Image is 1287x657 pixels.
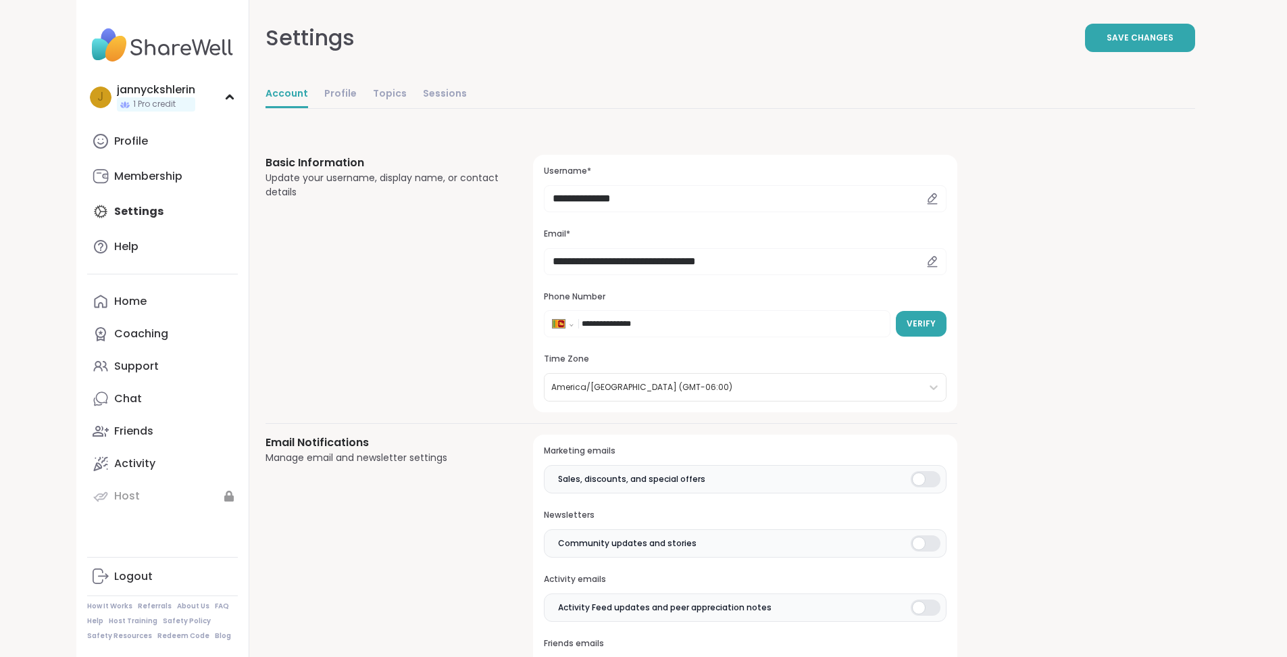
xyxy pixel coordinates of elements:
h3: Marketing emails [544,445,946,457]
h3: Email* [544,228,946,240]
a: Host Training [109,616,157,626]
a: Safety Resources [87,631,152,641]
div: Help [114,239,138,254]
div: jannyckshlerin [117,82,195,97]
button: Save Changes [1085,24,1195,52]
a: Support [87,350,238,383]
div: Manage email and newsletter settings [266,451,501,465]
a: Chat [87,383,238,415]
h3: Phone Number [544,291,946,303]
span: Save Changes [1107,32,1174,44]
a: Help [87,230,238,263]
div: Coaching [114,326,168,341]
span: 1 Pro credit [133,99,176,110]
span: Sales, discounts, and special offers [558,473,705,485]
span: Community updates and stories [558,537,697,550]
div: Chat [114,391,142,406]
div: Membership [114,169,182,184]
a: Host [87,480,238,512]
h3: Basic Information [266,155,501,171]
a: Activity [87,447,238,480]
h3: Email Notifications [266,435,501,451]
h3: Activity emails [544,574,946,585]
a: Topics [373,81,407,108]
a: How It Works [87,602,132,611]
a: Account [266,81,308,108]
span: Verify [907,318,936,330]
div: Settings [266,22,355,54]
a: Membership [87,160,238,193]
a: Profile [324,81,357,108]
span: Activity Feed updates and peer appreciation notes [558,602,772,614]
a: Redeem Code [157,631,209,641]
img: ShareWell Nav Logo [87,22,238,69]
h3: Newsletters [544,510,946,521]
div: Logout [114,569,153,584]
a: Sessions [423,81,467,108]
a: Home [87,285,238,318]
div: Friends [114,424,153,439]
div: Activity [114,456,155,471]
div: Profile [114,134,148,149]
a: Coaching [87,318,238,350]
div: Host [114,489,140,504]
div: Home [114,294,147,309]
a: Referrals [138,602,172,611]
a: Friends [87,415,238,447]
h3: Friends emails [544,638,946,650]
a: About Us [177,602,209,611]
a: Help [87,616,103,626]
a: Safety Policy [163,616,211,626]
a: Profile [87,125,238,157]
div: Support [114,359,159,374]
span: j [97,89,103,106]
a: Logout [87,560,238,593]
h3: Username* [544,166,946,177]
a: FAQ [215,602,229,611]
div: Update your username, display name, or contact details [266,171,501,199]
button: Verify [896,311,947,337]
h3: Time Zone [544,354,946,365]
a: Blog [215,631,231,641]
